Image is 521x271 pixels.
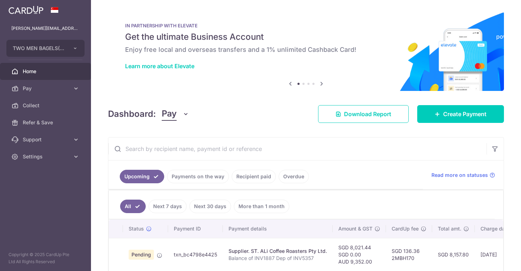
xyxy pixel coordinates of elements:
span: Home [23,68,70,75]
a: Overdue [279,170,309,183]
a: Learn more about Elevate [125,63,194,70]
span: Refer & Save [23,119,70,126]
th: Payment ID [168,219,223,238]
span: Status [129,225,144,232]
a: Payments on the way [167,170,229,183]
span: Pay [162,107,177,121]
a: Read more on statuses [431,172,495,179]
a: Download Report [318,105,409,123]
span: Pay [23,85,70,92]
a: All [120,200,146,213]
span: Total amt. [438,225,461,232]
a: Create Payment [417,105,504,123]
span: Create Payment [443,110,487,118]
img: Renovation banner [108,11,504,91]
span: Settings [23,153,70,160]
iframe: Opens a widget where you can find more information [475,250,514,267]
h5: Get the ultimate Business Account [125,31,487,43]
h4: Dashboard: [108,108,156,120]
input: Search by recipient name, payment id or reference [108,137,487,160]
img: CardUp [9,6,43,14]
td: SGD 8,021.44 SGD 0.00 AUD 9,352.00 [333,238,386,271]
a: Next 30 days [189,200,231,213]
p: IN PARTNERSHIP WITH ELEVATE [125,23,487,28]
span: Charge date [480,225,510,232]
a: More than 1 month [234,200,289,213]
button: TWO MEN BAGELS(TANJONG PAGAR) PTE LTD [6,40,85,57]
h6: Enjoy free local and overseas transfers and a 1% unlimited Cashback Card! [125,45,487,54]
p: Balance of INV1887 Dep of INV5357 [229,255,327,262]
span: Pending [129,250,154,260]
th: Payment details [223,219,333,238]
span: Read more on statuses [431,172,488,179]
span: Download Report [344,110,391,118]
button: Pay [162,107,189,121]
a: Recipient paid [232,170,276,183]
td: SGD 136.36 2MBH170 [386,238,432,271]
td: SGD 8,157.80 [432,238,475,271]
td: txn_bc4798e4425 [168,238,223,271]
span: Support [23,136,70,143]
span: CardUp fee [392,225,419,232]
span: Collect [23,102,70,109]
span: TWO MEN BAGELS(TANJONG PAGAR) PTE LTD [13,45,65,52]
p: [PERSON_NAME][EMAIL_ADDRESS][DOMAIN_NAME] [11,25,80,32]
span: Amount & GST [338,225,372,232]
a: Upcoming [120,170,164,183]
div: Supplier. ST. ALi Coffee Roasters Pty Ltd. [229,248,327,255]
a: Next 7 days [149,200,187,213]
